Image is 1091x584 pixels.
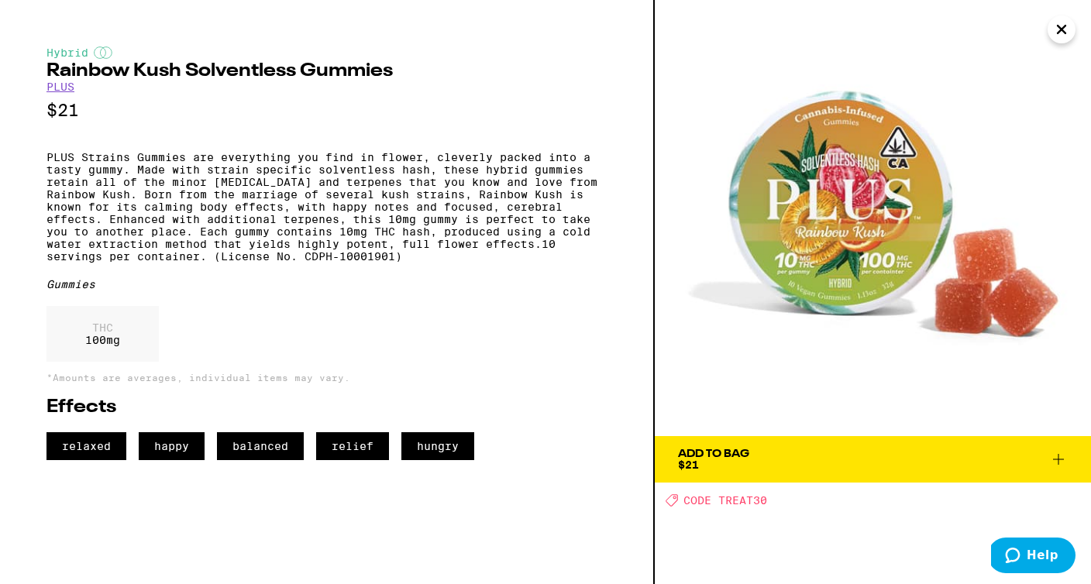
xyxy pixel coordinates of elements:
[46,278,607,290] div: Gummies
[46,432,126,460] span: relaxed
[678,448,749,459] div: Add To Bag
[678,459,699,471] span: $21
[46,373,607,383] p: *Amounts are averages, individual items may vary.
[46,306,159,362] div: 100 mg
[46,101,607,120] p: $21
[46,398,607,417] h2: Effects
[217,432,304,460] span: balanced
[46,151,607,263] p: PLUS Strains Gummies are everything you find in flower, cleverly packed into a tasty gummy. Made ...
[683,494,767,507] span: CODE TREAT30
[316,432,389,460] span: relief
[655,436,1091,483] button: Add To Bag$21
[46,46,607,59] div: Hybrid
[46,62,607,81] h2: Rainbow Kush Solventless Gummies
[85,321,120,334] p: THC
[94,46,112,59] img: hybridColor.svg
[401,432,474,460] span: hungry
[139,432,205,460] span: happy
[991,538,1076,576] iframe: Opens a widget where you can find more information
[1048,15,1076,43] button: Close
[46,81,74,93] a: PLUS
